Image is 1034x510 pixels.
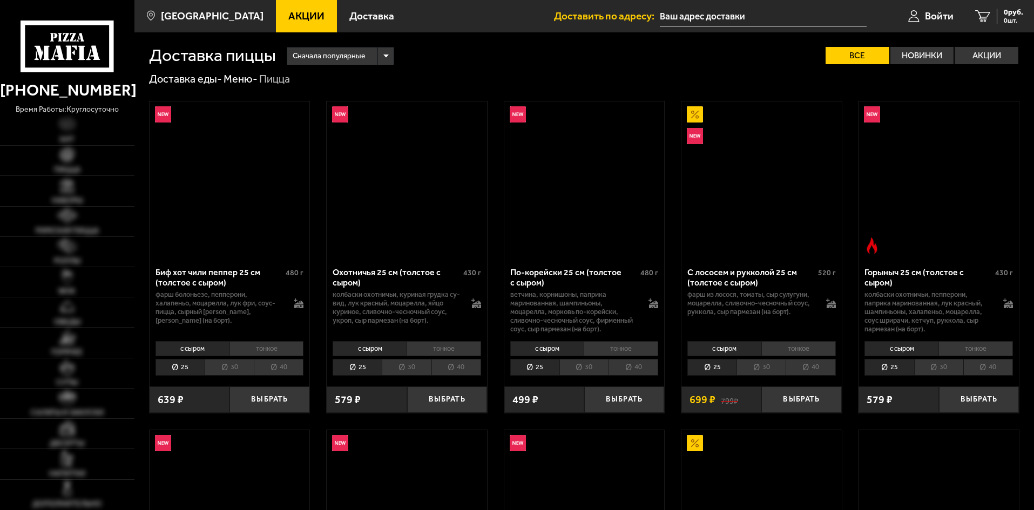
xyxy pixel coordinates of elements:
[864,106,880,123] img: Новинка
[687,128,703,144] img: Новинка
[660,6,867,26] input: Ваш адрес доставки
[584,386,664,413] button: Выбрать
[382,359,431,376] li: 30
[332,106,348,123] img: Новинка
[939,386,1019,413] button: Выбрать
[510,290,638,334] p: ветчина, корнишоны, паприка маринованная, шампиньоны, моцарелла, морковь по-корейски, сливочно-че...
[761,386,841,413] button: Выбрать
[864,341,938,356] li: с сыром
[864,359,914,376] li: 25
[995,268,1013,277] span: 430 г
[161,11,263,21] span: [GEOGRAPHIC_DATA]
[50,440,84,447] span: Десерты
[687,435,703,451] img: Акционный
[687,106,703,123] img: Акционный
[158,395,184,405] span: 639 ₽
[36,227,99,235] span: Римская пицца
[149,72,222,85] a: Доставка еды-
[510,267,638,288] div: По-корейски 25 см (толстое с сыром)
[288,11,325,21] span: Акции
[1004,9,1023,16] span: 0 руб.
[155,106,171,123] img: Новинка
[327,101,487,259] a: НовинкаОхотничья 25 см (толстое с сыром)
[609,359,658,376] li: 40
[54,257,80,265] span: Роллы
[32,500,102,508] span: Дополнительно
[332,435,348,451] img: Новинка
[914,359,963,376] li: 30
[229,341,304,356] li: тонкое
[333,290,461,325] p: колбаски охотничьи, куриная грудка су-вид, лук красный, моцарелла, яйцо куриное, сливочно-чесночн...
[761,341,836,356] li: тонкое
[156,359,205,376] li: 25
[721,395,738,405] s: 799 ₽
[826,47,889,64] label: Все
[31,409,104,417] span: Салаты и закуски
[335,395,361,405] span: 579 ₽
[687,290,815,316] p: фарш из лосося, томаты, сыр сулугуни, моцарелла, сливочно-чесночный соус, руккола, сыр пармезан (...
[224,72,258,85] a: Меню-
[58,288,76,295] span: WOK
[864,237,880,254] img: Острое блюдо
[149,47,276,64] h1: Доставка пиццы
[736,359,786,376] li: 30
[463,268,481,277] span: 430 г
[56,379,78,386] span: Супы
[510,359,559,376] li: 25
[59,136,75,144] span: Хит
[407,341,481,356] li: тонкое
[510,106,526,123] img: Новинка
[867,395,893,405] span: 579 ₽
[254,359,303,376] li: 40
[559,359,609,376] li: 30
[431,359,481,376] li: 40
[687,359,736,376] li: 25
[925,11,954,21] span: Войти
[150,101,310,259] a: НовинкаБиф хот чили пеппер 25 см (толстое с сыром)
[1004,17,1023,24] span: 0 шт.
[681,101,842,259] a: АкционныйНовинкаС лососем и рукколой 25 см (толстое с сыром)
[333,359,382,376] li: 25
[690,395,715,405] span: 699 ₽
[504,101,665,259] a: НовинкаПо-корейски 25 см (толстое с сыром)
[554,11,660,21] span: Доставить по адресу:
[938,341,1013,356] li: тонкое
[786,359,835,376] li: 40
[955,47,1018,64] label: Акции
[333,267,461,288] div: Охотничья 25 см (толстое с сыром)
[512,395,538,405] span: 499 ₽
[49,470,85,478] span: Напитки
[818,268,836,277] span: 520 г
[51,349,83,356] span: Горячее
[156,341,229,356] li: с сыром
[229,386,309,413] button: Выбрать
[687,267,815,288] div: С лососем и рукколой 25 см (толстое с сыром)
[156,290,283,325] p: фарш болоньезе, пепперони, халапеньо, моцарелла, лук фри, соус-пицца, сырный [PERSON_NAME], [PERS...
[687,341,761,356] li: с сыром
[859,101,1019,259] a: НовинкаОстрое блюдоГорыныч 25 см (толстое с сыром)
[864,290,992,334] p: колбаски Охотничьи, пепперони, паприка маринованная, лук красный, шампиньоны, халапеньо, моцарелл...
[155,435,171,451] img: Новинка
[890,47,954,64] label: Новинки
[510,341,584,356] li: с сыром
[333,341,407,356] li: с сыром
[584,341,658,356] li: тонкое
[54,318,80,326] span: Обеды
[349,11,394,21] span: Доставка
[156,267,283,288] div: Биф хот чили пеппер 25 см (толстое с сыром)
[259,72,290,86] div: Пицца
[286,268,303,277] span: 480 г
[963,359,1013,376] li: 40
[510,435,526,451] img: Новинка
[407,386,487,413] button: Выбрать
[640,268,658,277] span: 480 г
[293,46,365,66] span: Сначала популярные
[205,359,254,376] li: 30
[54,166,80,174] span: Пицца
[52,197,83,205] span: Наборы
[864,267,992,288] div: Горыныч 25 см (толстое с сыром)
